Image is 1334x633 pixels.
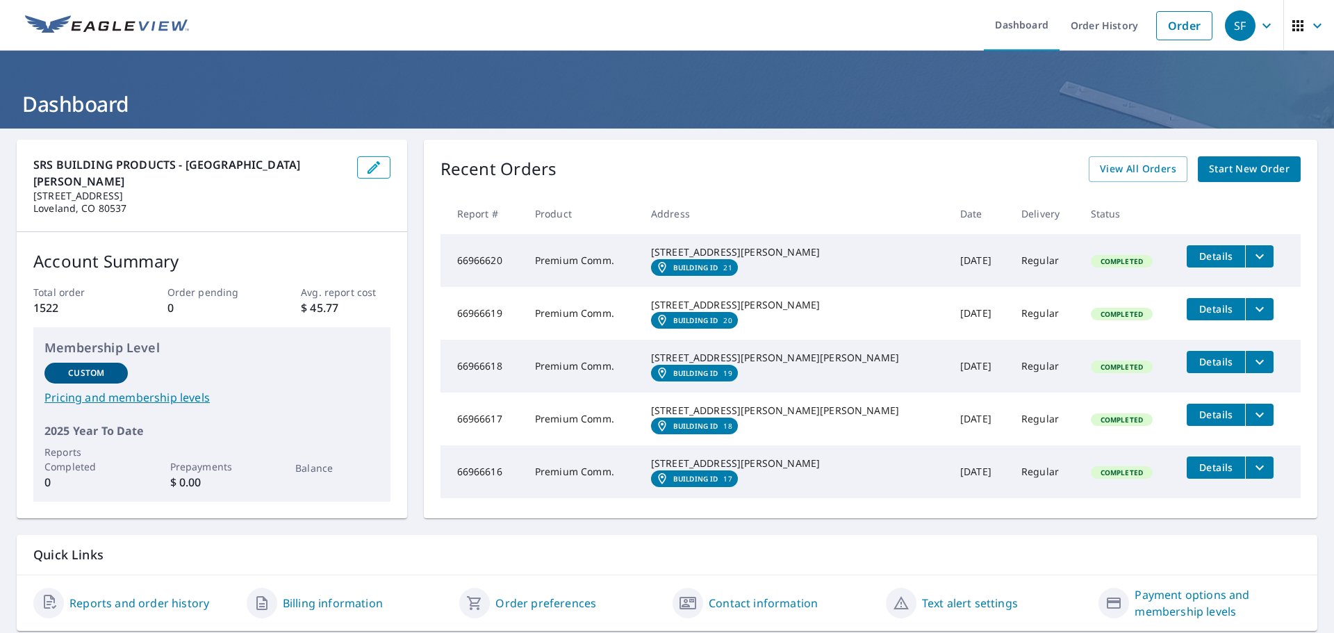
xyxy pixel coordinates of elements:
button: detailsBtn-66966619 [1187,298,1245,320]
a: View All Orders [1089,156,1187,182]
a: Building ID17 [651,470,738,487]
span: Details [1195,302,1237,315]
a: Order preferences [495,595,596,611]
a: Billing information [283,595,383,611]
em: Building ID [673,369,718,377]
button: detailsBtn-66966618 [1187,351,1245,373]
p: Account Summary [33,249,390,274]
em: Building ID [673,475,718,483]
td: Premium Comm. [524,393,640,445]
th: Date [949,193,1010,234]
td: Premium Comm. [524,287,640,340]
img: EV Logo [25,15,189,36]
em: Building ID [673,263,718,272]
div: [STREET_ADDRESS][PERSON_NAME][PERSON_NAME] [651,351,938,365]
a: Building ID21 [651,259,738,276]
p: Avg. report cost [301,285,390,299]
span: Completed [1092,309,1151,319]
button: detailsBtn-66966617 [1187,404,1245,426]
p: 2025 Year To Date [44,422,379,439]
p: $ 45.77 [301,299,390,316]
a: Building ID20 [651,312,738,329]
p: 1522 [33,299,122,316]
td: Regular [1010,340,1080,393]
td: Regular [1010,287,1080,340]
div: SF [1225,10,1255,41]
p: Membership Level [44,338,379,357]
button: detailsBtn-66966616 [1187,457,1245,479]
th: Delivery [1010,193,1080,234]
span: View All Orders [1100,161,1176,178]
p: Quick Links [33,546,1301,564]
a: Reports and order history [69,595,209,611]
p: Total order [33,285,122,299]
span: Start New Order [1209,161,1290,178]
td: Premium Comm. [524,234,640,287]
p: Prepayments [170,459,254,474]
p: Custom [68,367,104,379]
button: filesDropdownBtn-66966617 [1245,404,1274,426]
span: Details [1195,249,1237,263]
td: [DATE] [949,234,1010,287]
p: Reports Completed [44,445,128,474]
a: Text alert settings [922,595,1018,611]
span: Details [1195,408,1237,421]
th: Status [1080,193,1176,234]
div: [STREET_ADDRESS][PERSON_NAME][PERSON_NAME] [651,404,938,418]
p: Order pending [167,285,256,299]
td: Regular [1010,393,1080,445]
em: Building ID [673,316,718,324]
td: 66966619 [440,287,524,340]
td: 66966616 [440,445,524,498]
a: Order [1156,11,1212,40]
span: Completed [1092,362,1151,372]
button: detailsBtn-66966620 [1187,245,1245,268]
a: Contact information [709,595,818,611]
p: [STREET_ADDRESS] [33,190,346,202]
p: Balance [295,461,379,475]
td: 66966617 [440,393,524,445]
a: Payment options and membership levels [1135,586,1301,620]
td: Regular [1010,234,1080,287]
p: Loveland, CO 80537 [33,202,346,215]
td: Premium Comm. [524,340,640,393]
th: Report # [440,193,524,234]
p: $ 0.00 [170,474,254,491]
em: Building ID [673,422,718,430]
p: SRS BUILDING PRODUCTS - [GEOGRAPHIC_DATA][PERSON_NAME] [33,156,346,190]
button: filesDropdownBtn-66966616 [1245,457,1274,479]
span: Completed [1092,415,1151,425]
button: filesDropdownBtn-66966619 [1245,298,1274,320]
a: Building ID18 [651,418,738,434]
h1: Dashboard [17,90,1317,118]
p: Recent Orders [440,156,557,182]
div: [STREET_ADDRESS][PERSON_NAME] [651,298,938,312]
div: [STREET_ADDRESS][PERSON_NAME] [651,245,938,259]
a: Pricing and membership levels [44,389,379,406]
td: 66966620 [440,234,524,287]
td: [DATE] [949,340,1010,393]
p: 0 [167,299,256,316]
span: Completed [1092,468,1151,477]
td: [DATE] [949,287,1010,340]
th: Address [640,193,949,234]
a: Building ID19 [651,365,738,381]
div: [STREET_ADDRESS][PERSON_NAME] [651,457,938,470]
td: Premium Comm. [524,445,640,498]
td: [DATE] [949,445,1010,498]
td: [DATE] [949,393,1010,445]
span: Details [1195,355,1237,368]
span: Completed [1092,256,1151,266]
button: filesDropdownBtn-66966620 [1245,245,1274,268]
th: Product [524,193,640,234]
a: Start New Order [1198,156,1301,182]
button: filesDropdownBtn-66966618 [1245,351,1274,373]
td: 66966618 [440,340,524,393]
p: 0 [44,474,128,491]
span: Details [1195,461,1237,474]
td: Regular [1010,445,1080,498]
